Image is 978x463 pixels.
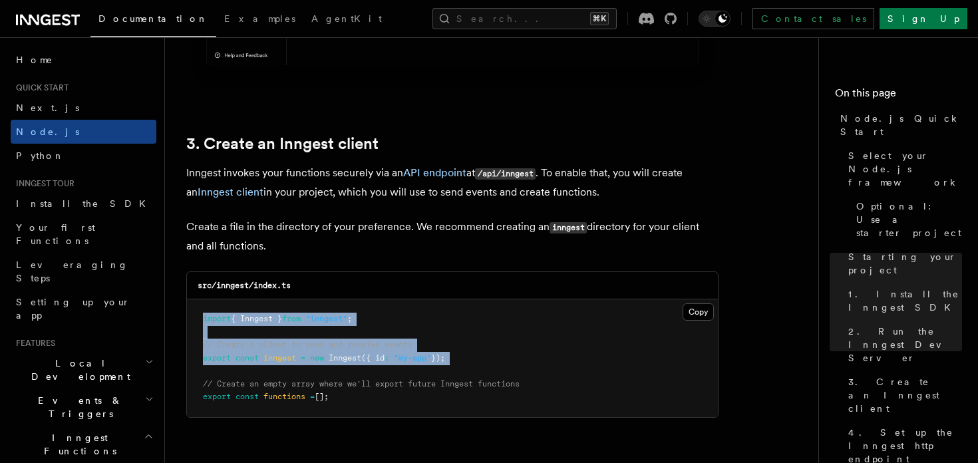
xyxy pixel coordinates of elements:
[347,314,352,323] span: ;
[432,8,617,29] button: Search...⌘K
[16,126,79,137] span: Node.js
[16,297,130,321] span: Setting up your app
[403,166,466,179] a: API endpoint
[11,253,156,290] a: Leveraging Steps
[11,394,145,420] span: Events & Triggers
[11,120,156,144] a: Node.js
[224,13,295,24] span: Examples
[16,198,154,209] span: Install the SDK
[11,178,75,189] span: Inngest tour
[11,192,156,216] a: Install the SDK
[16,53,53,67] span: Home
[11,216,156,253] a: Your first Functions
[11,338,55,349] span: Features
[475,168,536,180] code: /api/inngest
[11,351,156,388] button: Local Development
[303,4,390,36] a: AgentKit
[16,259,128,283] span: Leveraging Steps
[305,314,347,323] span: "inngest"
[301,353,305,363] span: =
[699,11,731,27] button: Toggle dark mode
[203,379,520,388] span: // Create an empty array where we'll export future Inngest functions
[848,250,962,277] span: Starting your project
[550,222,587,233] code: inngest
[16,150,65,161] span: Python
[282,314,301,323] span: from
[186,218,719,255] p: Create a file in the directory of your preference. We recommend creating an directory for your cl...
[880,8,967,29] a: Sign Up
[203,340,412,349] span: // Create a client to send and receive events
[203,314,231,323] span: import
[11,82,69,93] span: Quick start
[329,353,361,363] span: Inngest
[11,290,156,327] a: Setting up your app
[835,85,962,106] h4: On this page
[263,353,296,363] span: inngest
[263,392,305,401] span: functions
[11,426,156,463] button: Inngest Functions
[843,282,962,319] a: 1. Install the Inngest SDK
[231,314,282,323] span: { Inngest }
[90,4,216,37] a: Documentation
[236,353,259,363] span: const
[236,392,259,401] span: const
[752,8,874,29] a: Contact sales
[843,245,962,282] a: Starting your project
[848,287,962,314] span: 1. Install the Inngest SDK
[848,325,962,365] span: 2. Run the Inngest Dev Server
[186,134,379,153] a: 3. Create an Inngest client
[590,12,609,25] kbd: ⌘K
[198,281,291,290] code: src/inngest/index.ts
[856,200,962,239] span: Optional: Use a starter project
[315,392,329,401] span: [];
[11,388,156,426] button: Events & Triggers
[431,353,445,363] span: });
[683,303,714,321] button: Copy
[16,222,95,246] span: Your first Functions
[198,186,263,198] a: Inngest client
[310,392,315,401] span: =
[843,319,962,370] a: 2. Run the Inngest Dev Server
[843,144,962,194] a: Select your Node.js framework
[11,431,144,458] span: Inngest Functions
[840,112,962,138] span: Node.js Quick Start
[851,194,962,245] a: Optional: Use a starter project
[310,353,324,363] span: new
[16,102,79,113] span: Next.js
[98,13,208,24] span: Documentation
[11,144,156,168] a: Python
[848,375,962,415] span: 3. Create an Inngest client
[203,353,231,363] span: export
[848,149,962,189] span: Select your Node.js framework
[186,164,719,202] p: Inngest invokes your functions securely via an at . To enable that, you will create an in your pr...
[216,4,303,36] a: Examples
[11,48,156,72] a: Home
[394,353,431,363] span: "my-app"
[203,392,231,401] span: export
[11,96,156,120] a: Next.js
[311,13,382,24] span: AgentKit
[385,353,389,363] span: :
[11,357,145,383] span: Local Development
[835,106,962,144] a: Node.js Quick Start
[843,370,962,420] a: 3. Create an Inngest client
[361,353,385,363] span: ({ id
